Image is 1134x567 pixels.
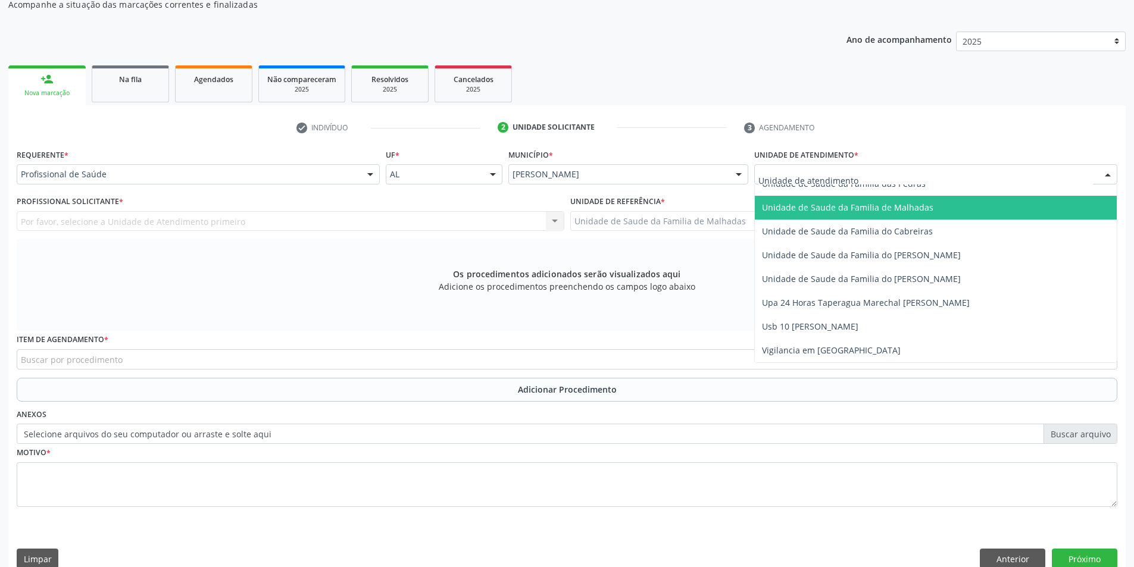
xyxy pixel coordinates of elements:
[390,168,479,180] span: AL
[762,273,961,284] span: Unidade de Saude da Familia do [PERSON_NAME]
[762,344,901,356] span: Vigilancia em [GEOGRAPHIC_DATA]
[17,378,1117,402] button: Adicionar Procedimento
[267,85,336,94] div: 2025
[17,406,46,424] label: Anexos
[17,193,123,211] label: Profissional Solicitante
[762,321,858,332] span: Usb 10 [PERSON_NAME]
[386,146,399,164] label: UF
[454,74,493,84] span: Cancelados
[754,146,858,164] label: Unidade de atendimento
[762,297,970,308] span: Upa 24 Horas Taperagua Marechal [PERSON_NAME]
[513,122,595,133] div: Unidade solicitante
[17,444,51,462] label: Motivo
[758,168,1093,192] input: Unidade de atendimento
[17,89,77,98] div: Nova marcação
[17,331,108,349] label: Item de agendamento
[267,74,336,84] span: Não compareceram
[508,146,553,164] label: Município
[17,146,68,164] label: Requerente
[762,225,933,237] span: Unidade de Saude da Familia do Cabreiras
[21,353,123,366] span: Buscar por procedimento
[443,85,503,94] div: 2025
[439,280,695,293] span: Adicione os procedimentos preenchendo os campos logo abaixo
[360,85,420,94] div: 2025
[498,122,508,133] div: 2
[513,168,724,180] span: [PERSON_NAME]
[762,249,961,261] span: Unidade de Saude da Familia do [PERSON_NAME]
[371,74,408,84] span: Resolvidos
[453,268,680,280] span: Os procedimentos adicionados serão visualizados aqui
[570,193,665,211] label: Unidade de referência
[21,168,355,180] span: Profissional de Saúde
[194,74,233,84] span: Agendados
[518,383,617,396] span: Adicionar Procedimento
[762,202,933,213] span: Unidade de Saude da Familia de Malhadas
[40,73,54,86] div: person_add
[846,32,952,46] p: Ano de acompanhamento
[119,74,142,84] span: Na fila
